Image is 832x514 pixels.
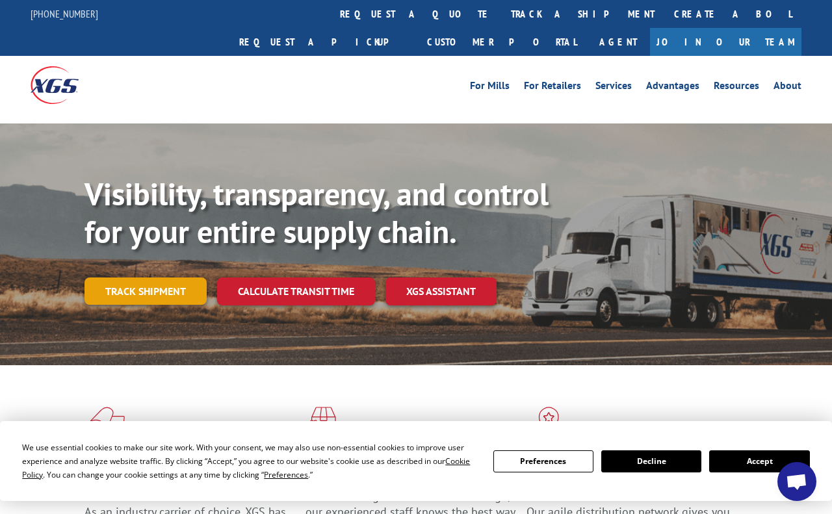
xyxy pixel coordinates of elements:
a: For Mills [470,81,510,95]
button: Accept [709,450,809,472]
a: For Retailers [524,81,581,95]
a: Advantages [646,81,699,95]
a: Request a pickup [229,28,417,56]
a: Resources [714,81,759,95]
b: Visibility, transparency, and control for your entire supply chain. [84,173,549,251]
img: xgs-icon-flagship-distribution-model-red [526,407,571,441]
div: We use essential cookies to make our site work. With your consent, we may also use non-essential ... [22,441,477,482]
button: Preferences [493,450,593,472]
img: xgs-icon-total-supply-chain-intelligence-red [84,407,125,441]
a: Customer Portal [417,28,586,56]
a: [PHONE_NUMBER] [31,7,98,20]
a: Calculate transit time [217,277,375,305]
a: Track shipment [84,277,207,305]
a: Services [595,81,632,95]
button: Decline [601,450,701,472]
div: Open chat [777,462,816,501]
img: xgs-icon-focused-on-flooring-red [305,407,336,441]
a: Join Our Team [650,28,801,56]
a: XGS ASSISTANT [385,277,497,305]
a: Agent [586,28,650,56]
a: About [773,81,801,95]
span: Preferences [264,469,308,480]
